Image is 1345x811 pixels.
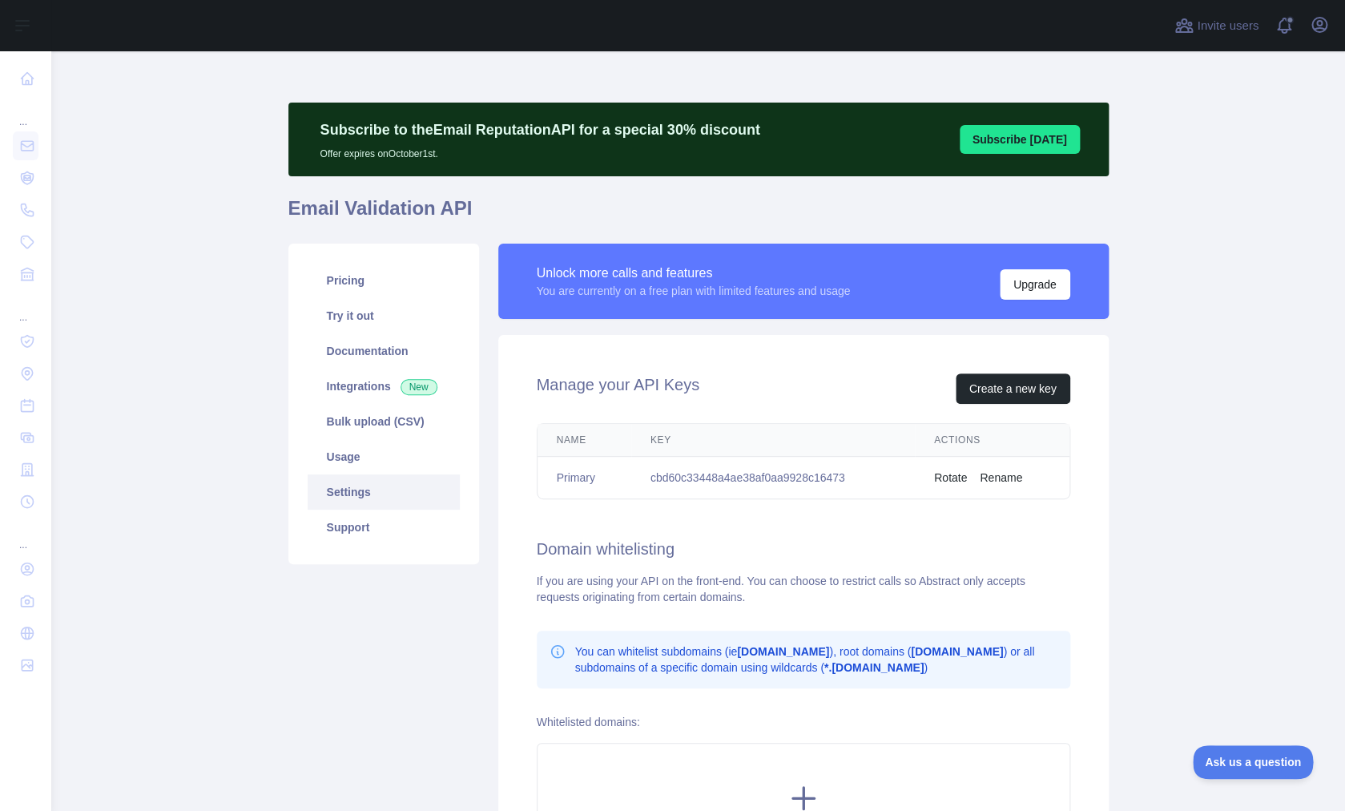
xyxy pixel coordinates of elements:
button: Subscribe [DATE] [960,125,1080,154]
h2: Domain whitelisting [537,538,1070,560]
p: Subscribe to the Email Reputation API for a special 30 % discount [320,119,760,141]
div: ... [13,519,38,551]
a: Settings [308,474,460,510]
button: Rotate [934,470,967,486]
b: [DOMAIN_NAME] [911,645,1003,658]
a: Support [308,510,460,545]
div: Unlock more calls and features [537,264,851,283]
p: You can whitelist subdomains (ie ), root domains ( ) or all subdomains of a specific domain using... [575,644,1057,676]
b: *.[DOMAIN_NAME] [824,661,924,674]
b: [DOMAIN_NAME] [737,645,829,658]
a: Pricing [308,263,460,298]
a: Documentation [308,333,460,369]
button: Create a new key [956,373,1070,404]
a: Usage [308,439,460,474]
label: Whitelisted domains: [537,716,640,728]
a: Try it out [308,298,460,333]
h1: Email Validation API [288,196,1109,234]
span: New [401,379,437,395]
button: Rename [980,470,1022,486]
button: Upgrade [1000,269,1070,300]
iframe: Toggle Customer Support [1193,745,1313,779]
div: ... [13,96,38,128]
td: cbd60c33448a4ae38af0aa9928c16473 [631,457,915,499]
div: You are currently on a free plan with limited features and usage [537,283,851,299]
div: If you are using your API on the front-end. You can choose to restrict calls so Abstract only acc... [537,573,1070,605]
h2: Manage your API Keys [537,373,699,404]
div: ... [13,292,38,324]
button: Invite users [1171,13,1262,38]
span: Invite users [1197,17,1258,35]
p: Offer expires on October 1st. [320,141,760,160]
th: Key [631,424,915,457]
td: Primary [538,457,631,499]
a: Bulk upload (CSV) [308,404,460,439]
th: Name [538,424,631,457]
a: Integrations New [308,369,460,404]
th: Actions [915,424,1069,457]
